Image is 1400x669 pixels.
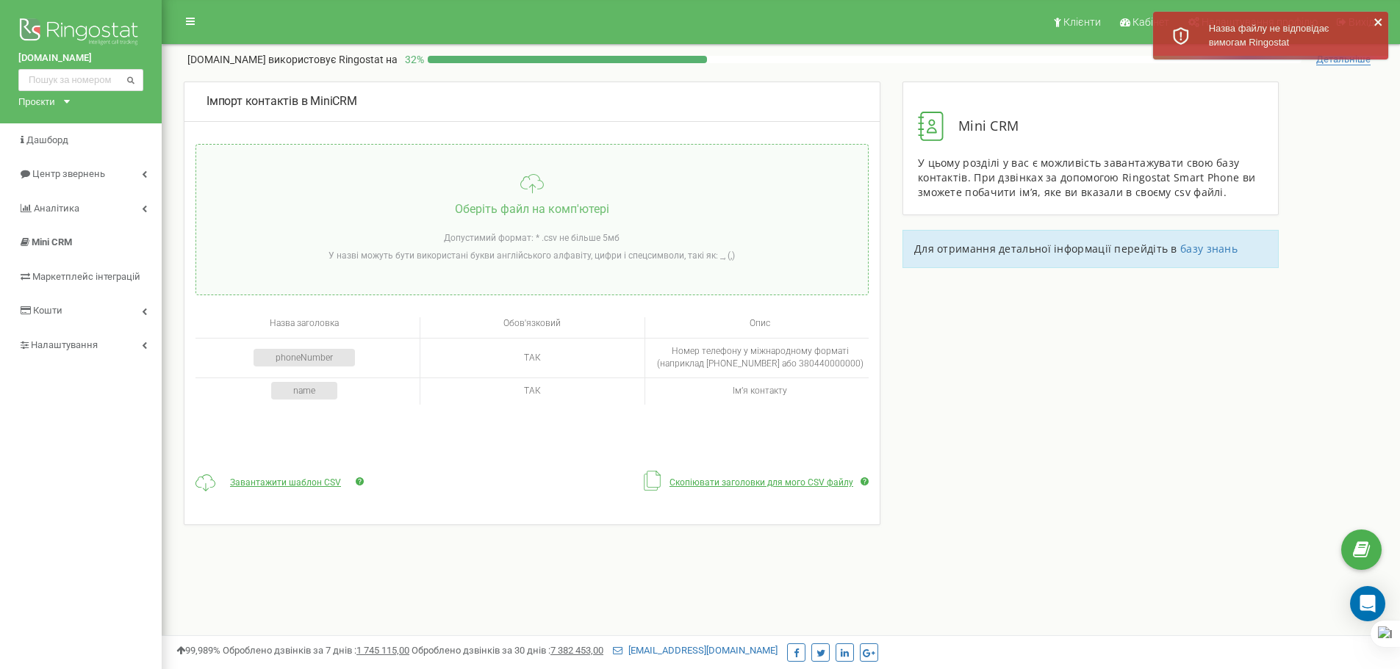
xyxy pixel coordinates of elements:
span: ТАК [524,386,541,396]
span: Завантажити шаблон CSV [230,477,341,488]
span: Дашборд [26,134,68,145]
span: Mini CRM [32,236,72,247]
span: Клієнти [1063,16,1101,28]
button: close [1374,16,1384,32]
span: використовує Ringostat на [268,54,398,65]
u: 7 382 453,00 [550,645,603,656]
a: базу знань [1180,242,1238,256]
div: Проєкти [18,95,55,109]
a: [EMAIL_ADDRESS][DOMAIN_NAME] [613,645,778,656]
span: Кошти [33,305,62,316]
span: Центр звернень [32,168,105,179]
span: Налаштування [31,339,98,350]
span: Скопіювати заголовки для мого CSV файлу [670,477,853,488]
span: ТАК [524,352,541,363]
span: Імпорт контактів в MiniCRM [207,94,357,108]
span: 99,989% [176,645,220,656]
span: Опис [750,318,770,328]
span: Назва файлу не відповідає вимогам Ringostat [1209,23,1329,48]
span: Обов'язковий [503,318,561,328]
a: [DOMAIN_NAME] [18,51,143,65]
span: Оброблено дзвінків за 7 днів : [223,645,409,656]
div: name [271,382,337,399]
span: У цьому розділі у вас є можливість завантажувати свою базу контактів. При дзвінках за допомогою R... [918,156,1255,199]
p: [DOMAIN_NAME] [187,52,398,67]
span: Назва заголовка [270,318,339,328]
span: Оброблено дзвінків за 30 днів : [412,645,603,656]
div: phoneNumber [254,349,355,366]
span: Для отримання детальної інформації перейдіть в [914,242,1177,256]
a: Завантажити шаблон CSV [223,477,348,488]
span: Імʼя контакту [733,386,787,396]
div: Open Intercom Messenger [1350,586,1385,621]
span: Кабінет [1132,16,1169,28]
span: Номер телефону у міжнародному форматі (наприклад [PHONE_NUMBER] або 380440000000) [657,346,864,369]
span: Аналiтика [34,203,79,214]
p: 32 % [398,52,428,67]
span: Маркетплейс інтеграцій [32,271,140,282]
u: 1 745 115,00 [356,645,409,656]
div: Mini CRM [918,112,1263,141]
img: Ringostat logo [18,15,143,51]
input: Пошук за номером [18,69,143,91]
